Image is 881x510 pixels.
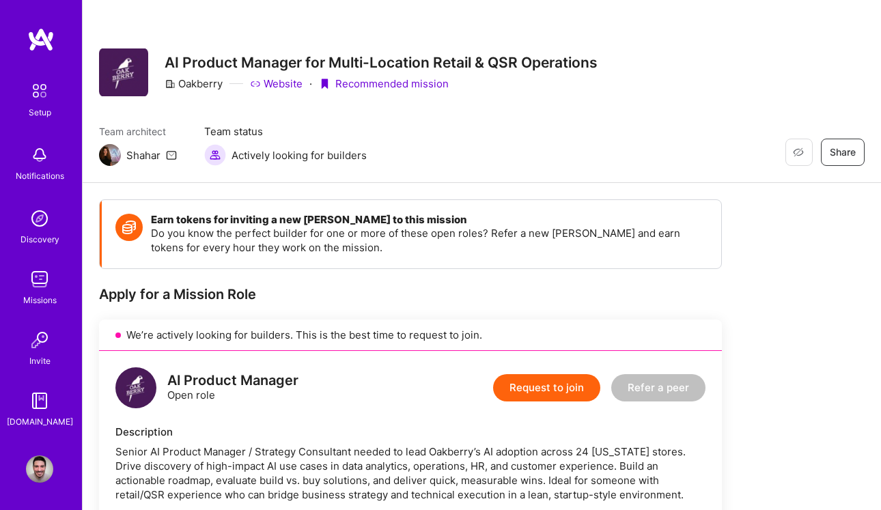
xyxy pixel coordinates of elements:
[23,293,57,307] div: Missions
[20,232,59,246] div: Discovery
[115,367,156,408] img: logo
[319,76,449,91] div: Recommended mission
[26,266,53,293] img: teamwork
[99,144,121,166] img: Team Architect
[26,326,53,354] img: Invite
[151,226,708,255] p: Do you know the perfect builder for one or more of these open roles? Refer a new [PERSON_NAME] an...
[115,444,705,502] div: Senior AI Product Manager / Strategy Consultant needed to lead Oakberry’s AI adoption across 24 [...
[165,79,176,89] i: icon CompanyGray
[99,320,722,351] div: We’re actively looking for builders. This is the best time to request to join.
[204,144,226,166] img: Actively looking for builders
[830,145,856,159] span: Share
[99,124,177,139] span: Team architect
[319,79,330,89] i: icon PurpleRibbon
[115,214,143,241] img: Token icon
[27,27,55,52] img: logo
[232,148,367,162] span: Actively looking for builders
[151,214,708,226] h4: Earn tokens for inviting a new [PERSON_NAME] to this mission
[165,54,598,71] h3: AI Product Manager for Multi-Location Retail & QSR Operations
[29,105,51,119] div: Setup
[250,76,303,91] a: Website
[99,285,722,303] div: Apply for a Mission Role
[309,76,312,91] div: ·
[167,373,298,388] div: AI Product Manager
[29,354,51,368] div: Invite
[26,387,53,414] img: guide book
[793,147,804,158] i: icon EyeClosed
[26,455,53,483] img: User Avatar
[493,374,600,401] button: Request to join
[165,76,223,91] div: Oakberry
[7,414,73,429] div: [DOMAIN_NAME]
[25,76,54,105] img: setup
[821,139,865,166] button: Share
[23,455,57,483] a: User Avatar
[115,425,705,439] div: Description
[26,141,53,169] img: bell
[16,169,64,183] div: Notifications
[204,124,367,139] span: Team status
[167,373,298,402] div: Open role
[166,150,177,160] i: icon Mail
[99,48,148,96] img: Company Logo
[126,148,160,162] div: Shahar
[26,205,53,232] img: discovery
[611,374,705,401] button: Refer a peer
